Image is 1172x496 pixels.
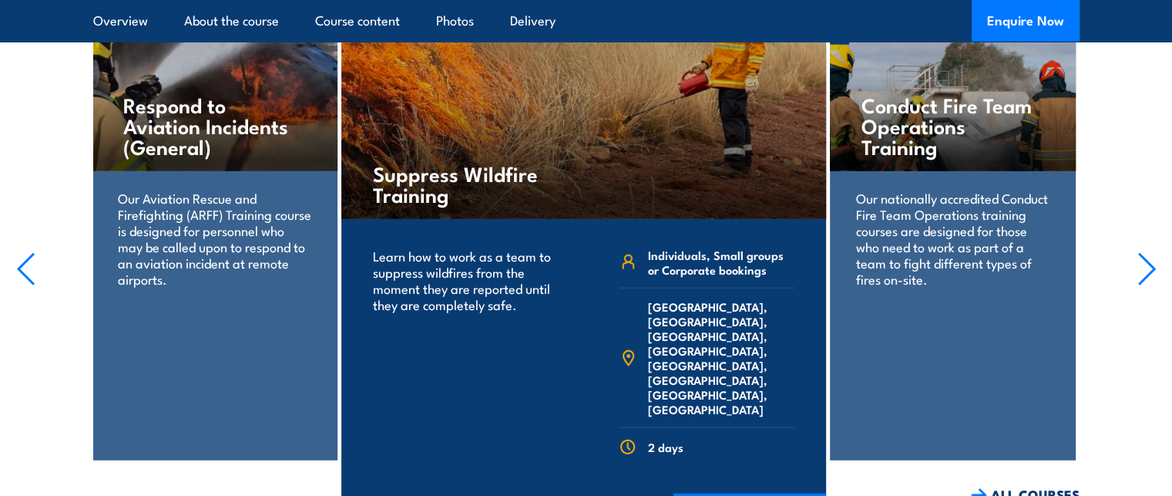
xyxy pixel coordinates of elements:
span: 2 days [648,440,683,454]
h4: Conduct Fire Team Operations Training [861,94,1044,157]
p: Our Aviation Rescue and Firefighting (ARFF) Training course is designed for personnel who may be ... [117,190,311,287]
span: Individuals, Small groups or Corporate bookings [648,248,794,277]
h4: Respond to Aviation Incidents (General) [123,94,305,157]
h4: Suppress Wildfire Training [373,163,554,204]
span: [GEOGRAPHIC_DATA], [GEOGRAPHIC_DATA], [GEOGRAPHIC_DATA], [GEOGRAPHIC_DATA], [GEOGRAPHIC_DATA], [G... [648,299,794,417]
p: Learn how to work as a team to suppress wildfires from the moment they are reported until they ar... [373,248,563,312]
p: Our nationally accredited Conduct Fire Team Operations training courses are designed for those wh... [856,190,1049,287]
